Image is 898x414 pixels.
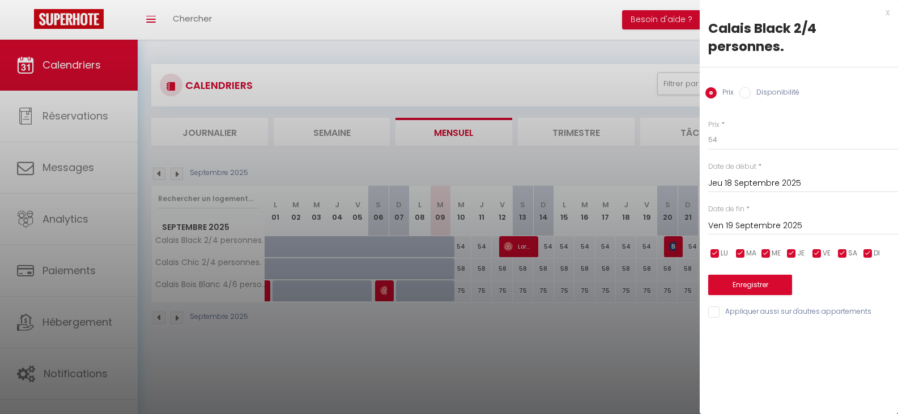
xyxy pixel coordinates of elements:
[874,248,880,259] span: DI
[823,248,831,259] span: VE
[708,275,792,295] button: Enregistrer
[708,161,756,172] label: Date de début
[708,19,890,56] div: Calais Black 2/4 personnes.
[746,248,756,259] span: MA
[797,248,805,259] span: JE
[700,6,890,19] div: x
[751,87,799,100] label: Disponibilité
[721,248,728,259] span: LU
[848,248,857,259] span: SA
[772,248,781,259] span: ME
[9,5,43,39] button: Ouvrir le widget de chat LiveChat
[717,87,734,100] label: Prix
[708,119,720,130] label: Prix
[708,204,744,215] label: Date de fin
